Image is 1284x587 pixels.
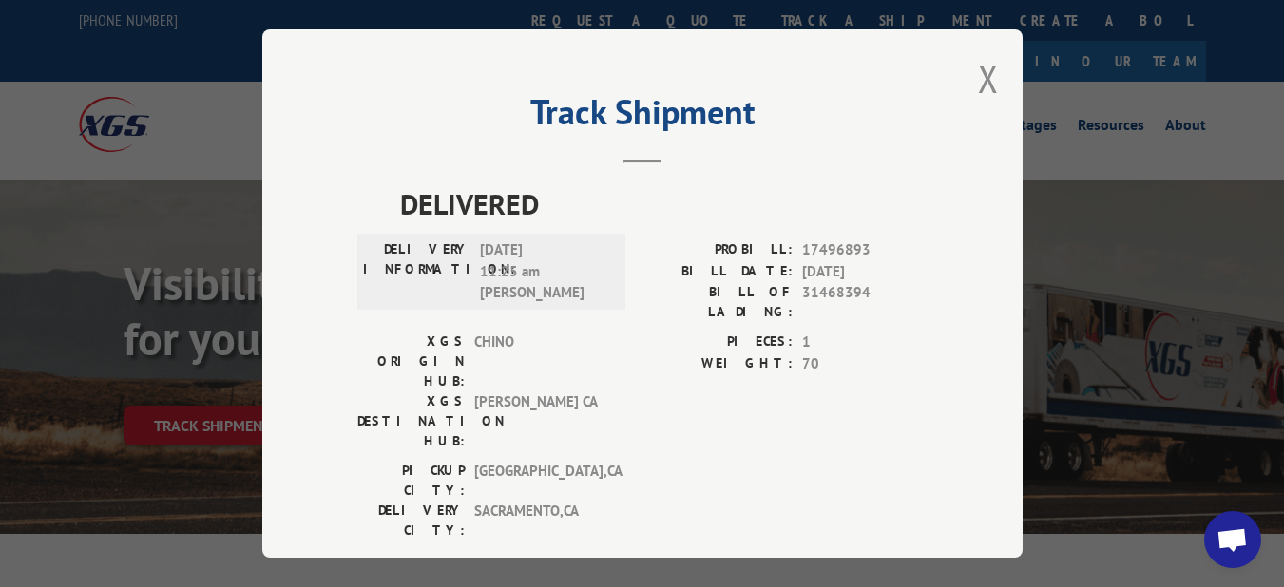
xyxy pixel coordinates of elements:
[357,501,465,540] label: DELIVERY CITY:
[1204,511,1261,568] div: Open chat
[642,239,793,261] label: PROBILL:
[642,260,793,282] label: BILL DATE:
[978,53,999,104] button: Close modal
[802,352,928,374] span: 70
[363,239,470,304] label: DELIVERY INFORMATION:
[642,282,793,322] label: BILL OF LADING:
[357,331,465,391] label: XGS ORIGIN HUB:
[474,501,603,540] span: SACRAMENTO , CA
[357,461,465,501] label: PICKUP CITY:
[802,331,928,353] span: 1
[642,352,793,374] label: WEIGHT:
[802,239,928,261] span: 17496893
[400,182,928,225] span: DELIVERED
[357,391,465,451] label: XGS DESTINATION HUB:
[802,260,928,282] span: [DATE]
[474,461,603,501] span: [GEOGRAPHIC_DATA] , CA
[802,282,928,322] span: 31468394
[474,391,603,451] span: [PERSON_NAME] CA
[357,99,928,135] h2: Track Shipment
[480,239,608,304] span: [DATE] 11:25 am [PERSON_NAME]
[642,331,793,353] label: PIECES:
[474,331,603,391] span: CHINO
